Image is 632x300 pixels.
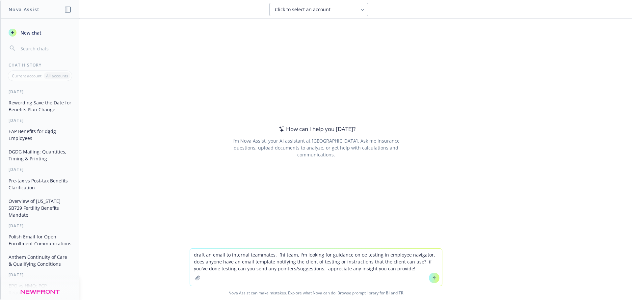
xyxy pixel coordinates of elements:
[6,252,74,269] button: Anthem Continuity of Care & Qualifying Conditions
[9,6,39,13] h1: Nova Assist
[6,196,74,220] button: Overview of [US_STATE] SB729 Fertility Benefits Mandate
[6,126,74,144] button: EAP Benefits for dgdg Employees
[12,73,41,79] p: Current account
[6,175,74,193] button: Pre-tax vs Post-tax Benefits Clarification
[277,125,355,133] div: How can I help you [DATE]?
[1,167,79,172] div: [DATE]
[275,6,330,13] span: Click to select an account
[46,73,68,79] p: All accounts
[19,29,41,36] span: New chat
[1,62,79,68] div: Chat History
[6,146,74,164] button: DGDG Mailing: Quantities, Timing & Printing
[6,231,74,249] button: Polish Email for Open Enrollment Communications
[19,44,71,53] input: Search chats
[190,249,442,286] textarea: draft an email to internal teammates. [hi team, i'm looking for guidance on oe testing in employe...
[1,89,79,95] div: [DATE]
[1,223,79,229] div: [DATE]
[6,27,74,39] button: New chat
[1,118,79,123] div: [DATE]
[386,290,390,296] a: BI
[3,286,629,300] span: Nova Assist can make mistakes. Explore what Nova can do: Browse prompt library for and
[6,280,74,298] button: EPO vs HMO: PCP Requirement Inquiry
[269,3,368,16] button: Click to select an account
[1,272,79,278] div: [DATE]
[6,97,74,115] button: Rewording Save the Date for Benefits Plan Change
[223,137,408,158] div: I'm Nova Assist, your AI assistant at [GEOGRAPHIC_DATA]. Ask me insurance questions, upload docum...
[399,290,404,296] a: TR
